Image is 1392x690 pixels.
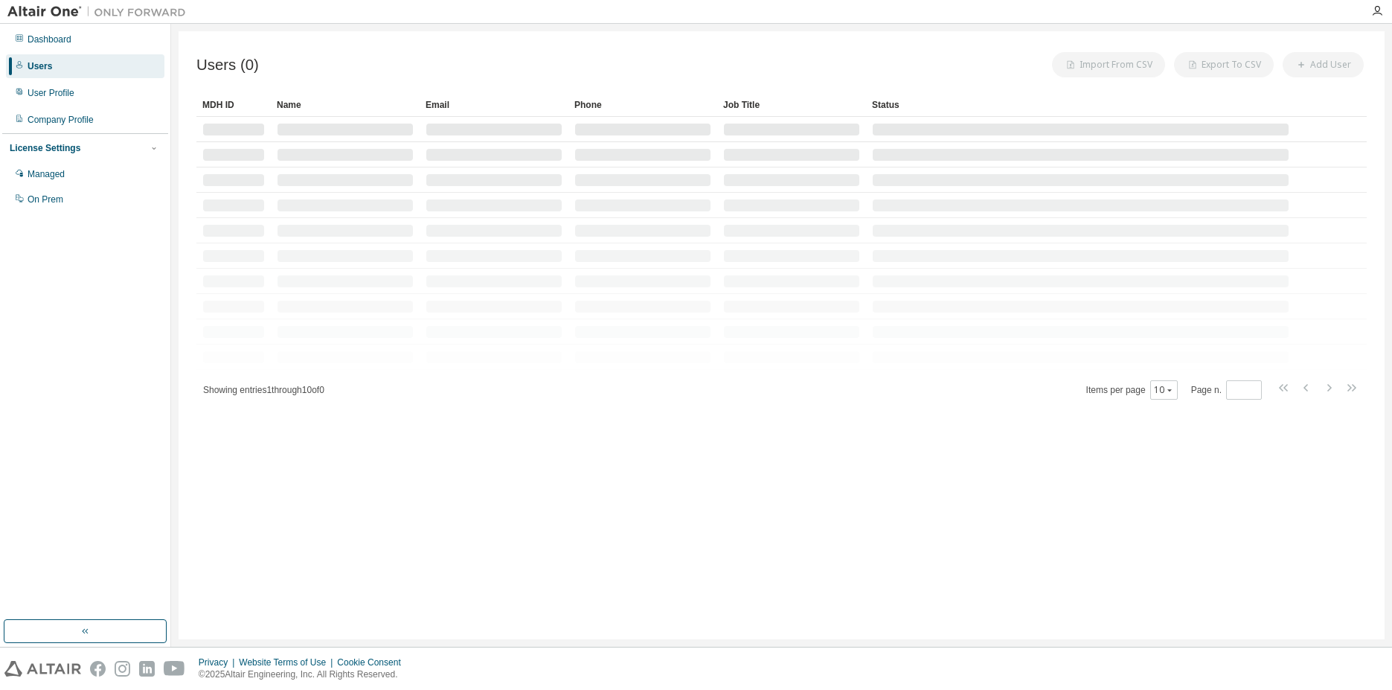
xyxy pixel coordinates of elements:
div: Company Profile [28,114,94,126]
div: Privacy [199,657,239,668]
div: License Settings [10,142,80,154]
div: Status [872,93,1289,117]
button: 10 [1154,384,1174,396]
div: Cookie Consent [337,657,409,668]
img: youtube.svg [164,661,185,677]
div: Users [28,60,52,72]
p: © 2025 Altair Engineering, Inc. All Rights Reserved. [199,668,410,681]
div: Email [426,93,562,117]
span: Showing entries 1 through 10 of 0 [203,385,324,395]
img: linkedin.svg [139,661,155,677]
button: Add User [1283,52,1364,77]
div: On Prem [28,194,63,205]
div: Phone [574,93,711,117]
button: Export To CSV [1174,52,1274,77]
img: instagram.svg [115,661,130,677]
span: Page n. [1191,380,1262,400]
div: Dashboard [28,33,71,45]
img: Altair One [7,4,193,19]
div: MDH ID [202,93,265,117]
img: altair_logo.svg [4,661,81,677]
span: Users (0) [196,57,259,74]
span: Items per page [1086,380,1178,400]
div: Job Title [723,93,860,117]
div: User Profile [28,87,74,99]
button: Import From CSV [1052,52,1165,77]
div: Managed [28,168,65,180]
div: Name [277,93,414,117]
div: Website Terms of Use [239,657,337,668]
img: facebook.svg [90,661,106,677]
